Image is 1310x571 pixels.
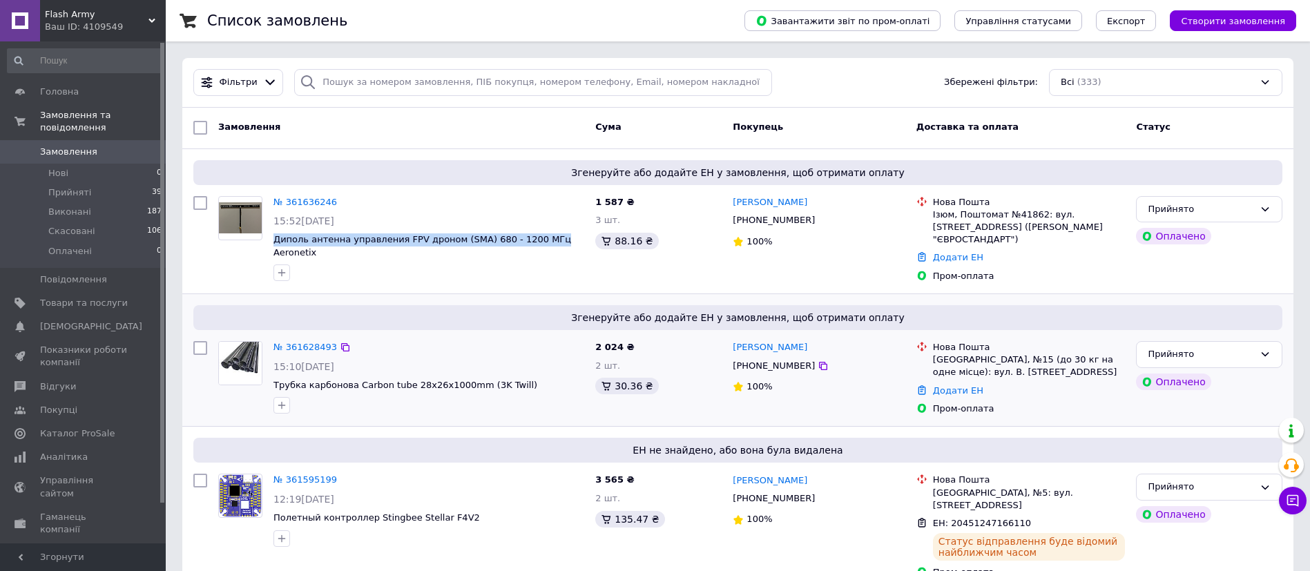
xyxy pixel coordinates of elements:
[273,215,334,226] span: 15:52[DATE]
[40,297,128,309] span: Товари та послуги
[595,197,634,207] span: 1 587 ₴
[1061,76,1075,89] span: Всі
[218,341,262,385] a: Фото товару
[746,381,772,391] span: 100%
[733,474,807,487] a: [PERSON_NAME]
[1279,487,1307,514] button: Чат з покупцем
[218,474,262,518] a: Фото товару
[1181,16,1285,26] span: Створити замовлення
[40,344,128,369] span: Показники роботи компанії
[730,490,818,507] div: [PHONE_NUMBER]
[157,245,162,258] span: 0
[1148,347,1254,362] div: Прийнято
[1170,10,1296,31] button: Створити замовлення
[933,341,1126,354] div: Нова Пошта
[48,206,91,218] span: Виконані
[219,342,262,385] img: Фото товару
[933,487,1126,512] div: [GEOGRAPHIC_DATA], №5: вул. [STREET_ADDRESS]
[40,451,88,463] span: Аналітика
[152,186,162,199] span: 39
[1148,202,1254,217] div: Прийнято
[48,167,68,180] span: Нові
[1136,228,1211,244] div: Оплачено
[933,354,1126,378] div: [GEOGRAPHIC_DATA], №15 (до 30 кг на одне місце): вул. В. [STREET_ADDRESS]
[40,474,128,499] span: Управління сайтом
[954,10,1082,31] button: Управління статусами
[45,8,148,21] span: Flash Army
[273,474,337,485] a: № 361595199
[933,385,983,396] a: Додати ЕН
[965,16,1071,26] span: Управління статусами
[595,122,621,132] span: Cума
[744,10,941,31] button: Завантажити звіт по пром-оплаті
[1148,480,1254,494] div: Прийнято
[1096,10,1157,31] button: Експорт
[746,514,772,524] span: 100%
[273,197,337,207] a: № 361636246
[273,361,334,372] span: 15:10[DATE]
[40,427,115,440] span: Каталог ProSale
[595,233,658,249] div: 88.16 ₴
[1136,506,1211,523] div: Оплачено
[40,404,77,416] span: Покупці
[48,186,91,199] span: Прийняті
[933,270,1126,282] div: Пром-оплата
[273,234,571,258] a: Диполь антенна управления FPV дроном (SMA) 680 - 1200 МГц Aeronetix
[199,443,1277,457] span: ЕН не знайдено, або вона була видалена
[273,342,337,352] a: № 361628493
[595,511,664,528] div: 135.47 ₴
[746,236,772,246] span: 100%
[199,311,1277,325] span: Згенеруйте або додайте ЕН у замовлення, щоб отримати оплату
[1107,16,1146,26] span: Експорт
[219,474,262,517] img: Фото товару
[755,14,929,27] span: Завантажити звіт по пром-оплаті
[294,69,772,96] input: Пошук за номером замовлення, ПІБ покупця, номером телефону, Email, номером накладної
[40,273,107,286] span: Повідомлення
[273,380,537,390] a: Трубка карбонова Carbon tube 28x26x1000mm (3K Twill)
[730,211,818,229] div: [PHONE_NUMBER]
[595,215,620,225] span: 3 шт.
[40,109,166,134] span: Замовлення та повідомлення
[207,12,347,29] h1: Список замовлень
[40,86,79,98] span: Головна
[220,76,258,89] span: Фільтри
[40,380,76,393] span: Відгуки
[273,494,334,505] span: 12:19[DATE]
[595,360,620,371] span: 2 шт.
[219,202,262,233] img: Фото товару
[933,518,1031,528] span: ЕН: 20451247166110
[733,341,807,354] a: [PERSON_NAME]
[218,122,280,132] span: Замовлення
[45,21,166,33] div: Ваш ID: 4109549
[933,474,1126,486] div: Нова Пошта
[147,225,162,238] span: 106
[595,493,620,503] span: 2 шт.
[199,166,1277,180] span: Згенеруйте або додайте ЕН у замовлення, щоб отримати оплату
[916,122,1019,132] span: Доставка та оплата
[595,342,634,352] span: 2 024 ₴
[1156,15,1296,26] a: Створити замовлення
[218,196,262,240] a: Фото товару
[933,196,1126,209] div: Нова Пошта
[40,146,97,158] span: Замовлення
[1136,374,1211,390] div: Оплачено
[273,512,480,523] a: Полетный контроллер Stingbee Stellar F4V2
[595,474,634,485] span: 3 565 ₴
[933,252,983,262] a: Додати ЕН
[595,378,658,394] div: 30.36 ₴
[933,403,1126,415] div: Пром-оплата
[733,122,783,132] span: Покупець
[40,511,128,536] span: Гаманець компанії
[944,76,1038,89] span: Збережені фільтри:
[147,206,162,218] span: 187
[7,48,163,73] input: Пошук
[48,245,92,258] span: Оплачені
[730,357,818,375] div: [PHONE_NUMBER]
[40,320,142,333] span: [DEMOGRAPHIC_DATA]
[1136,122,1171,132] span: Статус
[1077,77,1101,87] span: (333)
[157,167,162,180] span: 0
